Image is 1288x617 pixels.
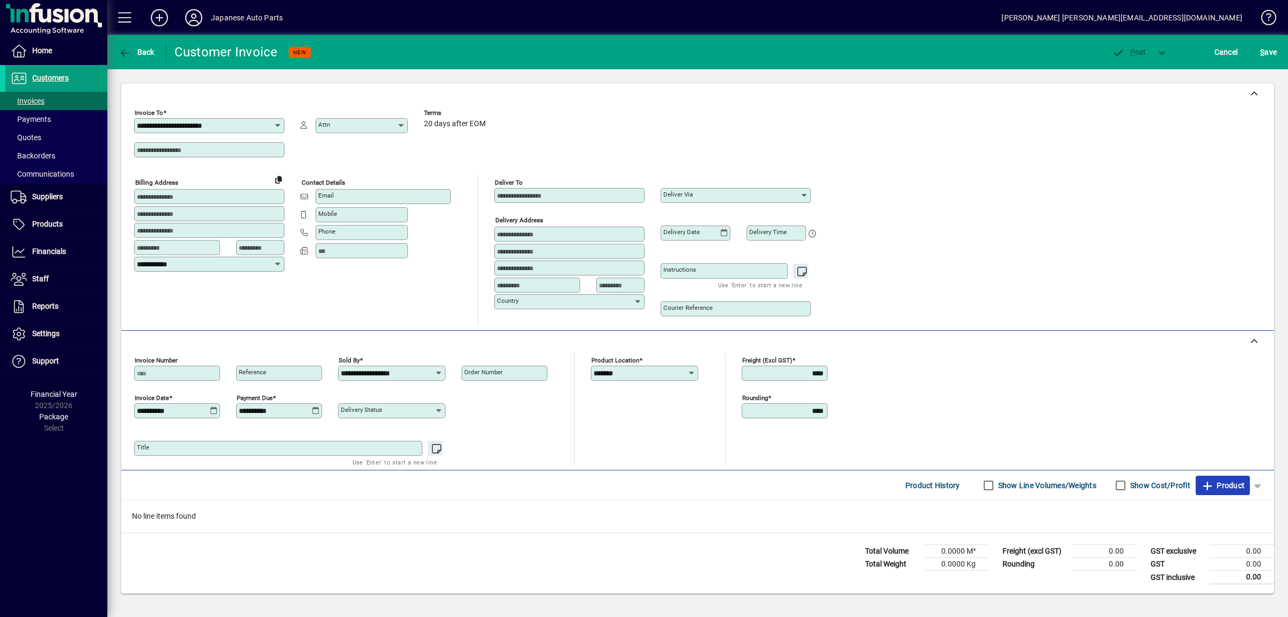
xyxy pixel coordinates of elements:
[116,42,157,62] button: Back
[1210,558,1274,571] td: 0.00
[1111,48,1146,56] span: ost
[663,228,700,236] mat-label: Delivery date
[32,302,58,310] span: Reports
[135,394,169,402] mat-label: Invoice date
[901,476,964,495] button: Product History
[1257,42,1279,62] button: Save
[1145,545,1210,558] td: GST exclusive
[1145,558,1210,571] td: GST
[1145,571,1210,584] td: GST inclusive
[135,109,163,117] mat-label: Invoice To
[237,394,273,402] mat-label: Payment due
[32,192,63,201] span: Suppliers
[495,179,523,186] mat-label: Deliver To
[5,238,107,265] a: Financials
[32,220,63,228] span: Products
[905,477,960,494] span: Product History
[318,228,335,235] mat-label: Phone
[424,110,488,117] span: Terms
[924,545,989,558] td: 0.0000 M³
[1201,477,1245,494] span: Product
[31,390,77,398] span: Financial Year
[663,266,696,273] mat-label: Instructions
[1210,545,1274,558] td: 0.00
[1210,571,1274,584] td: 0.00
[32,329,60,338] span: Settings
[177,8,211,27] button: Profile
[339,357,360,364] mat-label: Sold by
[1253,2,1275,37] a: Knowledge Base
[5,147,107,165] a: Backorders
[39,412,68,421] span: Package
[318,121,330,128] mat-label: Attn
[1260,43,1277,61] span: ave
[860,558,924,571] td: Total Weight
[5,211,107,238] a: Products
[11,115,51,124] span: Payments
[318,210,337,217] mat-label: Mobile
[1106,42,1152,62] button: Post
[1072,545,1137,558] td: 0.00
[1130,48,1135,56] span: P
[239,368,266,376] mat-label: Reference
[32,247,66,256] span: Financials
[32,274,49,283] span: Staff
[1212,42,1241,62] button: Cancel
[341,406,382,413] mat-label: Delivery status
[5,266,107,293] a: Staff
[142,8,177,27] button: Add
[860,545,924,558] td: Total Volume
[5,348,107,375] a: Support
[119,48,155,56] span: Back
[121,500,1274,533] div: No line items found
[174,43,278,61] div: Customer Invoice
[11,133,41,142] span: Quotes
[663,304,713,311] mat-label: Courier Reference
[318,192,334,199] mat-label: Email
[749,228,787,236] mat-label: Delivery time
[1214,43,1238,61] span: Cancel
[464,368,503,376] mat-label: Order number
[5,293,107,320] a: Reports
[1001,9,1242,26] div: [PERSON_NAME] [PERSON_NAME][EMAIL_ADDRESS][DOMAIN_NAME]
[5,38,107,64] a: Home
[591,357,639,364] mat-label: Product location
[353,456,437,468] mat-hint: Use 'Enter' to start a new line
[32,74,69,82] span: Customers
[742,394,768,402] mat-label: Rounding
[11,151,55,160] span: Backorders
[5,110,107,128] a: Payments
[11,170,74,178] span: Communications
[997,545,1072,558] td: Freight (excl GST)
[137,444,149,451] mat-label: Title
[211,9,283,26] div: Japanese Auto Parts
[742,357,792,364] mat-label: Freight (excl GST)
[424,120,486,128] span: 20 days after EOM
[135,357,178,364] mat-label: Invoice number
[497,297,518,304] mat-label: Country
[11,97,45,105] span: Invoices
[5,92,107,110] a: Invoices
[1072,558,1137,571] td: 0.00
[1128,480,1190,491] label: Show Cost/Profit
[663,191,693,198] mat-label: Deliver via
[5,184,107,210] a: Suppliers
[924,558,989,571] td: 0.0000 Kg
[32,46,52,55] span: Home
[293,49,306,56] span: NEW
[107,42,166,62] app-page-header-button: Back
[1260,48,1264,56] span: S
[5,321,107,347] a: Settings
[270,171,287,188] button: Copy to Delivery address
[5,165,107,183] a: Communications
[996,480,1096,491] label: Show Line Volumes/Weights
[5,128,107,147] a: Quotes
[32,357,59,365] span: Support
[997,558,1072,571] td: Rounding
[718,279,802,291] mat-hint: Use 'Enter' to start a new line
[1196,476,1250,495] button: Product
